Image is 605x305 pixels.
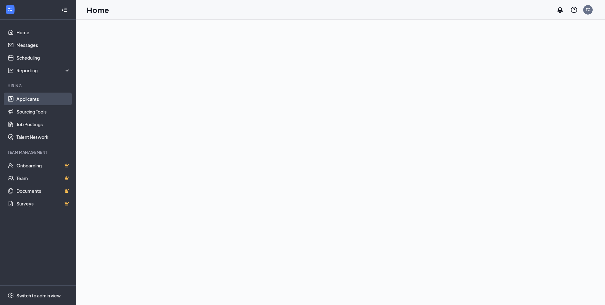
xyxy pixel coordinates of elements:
a: Home [16,26,71,39]
a: Talent Network [16,131,71,143]
svg: WorkstreamLogo [7,6,13,13]
h1: Home [87,4,109,15]
div: Hiring [8,83,69,88]
a: Job Postings [16,118,71,131]
a: OnboardingCrown [16,159,71,172]
a: Sourcing Tools [16,105,71,118]
a: TeamCrown [16,172,71,185]
a: DocumentsCrown [16,185,71,197]
svg: Analysis [8,67,14,74]
a: SurveysCrown [16,197,71,210]
svg: Notifications [556,6,564,14]
a: Applicants [16,93,71,105]
svg: Settings [8,292,14,299]
svg: Collapse [61,7,67,13]
div: TC [586,7,590,12]
a: Scheduling [16,51,71,64]
div: Switch to admin view [16,292,61,299]
div: Reporting [16,67,71,74]
svg: QuestionInfo [570,6,578,14]
a: Messages [16,39,71,51]
div: Team Management [8,150,69,155]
